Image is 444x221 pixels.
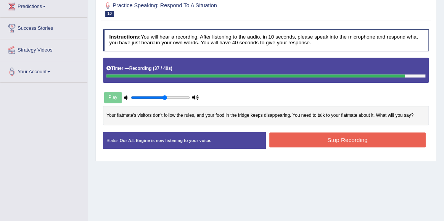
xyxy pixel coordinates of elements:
[109,34,140,40] b: Instructions:
[0,61,87,80] a: Your Account
[105,11,114,17] span: 10
[0,18,87,37] a: Success Stories
[171,66,172,71] b: )
[120,138,211,143] strong: Our A.I. Engine is now listening to your voice.
[269,132,426,147] button: Stop Recording
[106,66,172,71] h5: Timer —
[153,66,154,71] b: (
[103,106,429,126] div: Your flatmate's visitors don't follow the rules, and your food in the fridge keeps disappearing. ...
[0,39,87,58] a: Strategy Videos
[103,132,266,149] div: Status:
[154,66,171,71] b: 37 / 40s
[103,29,429,51] h4: You will hear a recording. After listening to the audio, in 10 seconds, please speak into the mic...
[103,1,305,17] h2: Practice Speaking: Respond To A Situation
[129,66,152,71] b: Recording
